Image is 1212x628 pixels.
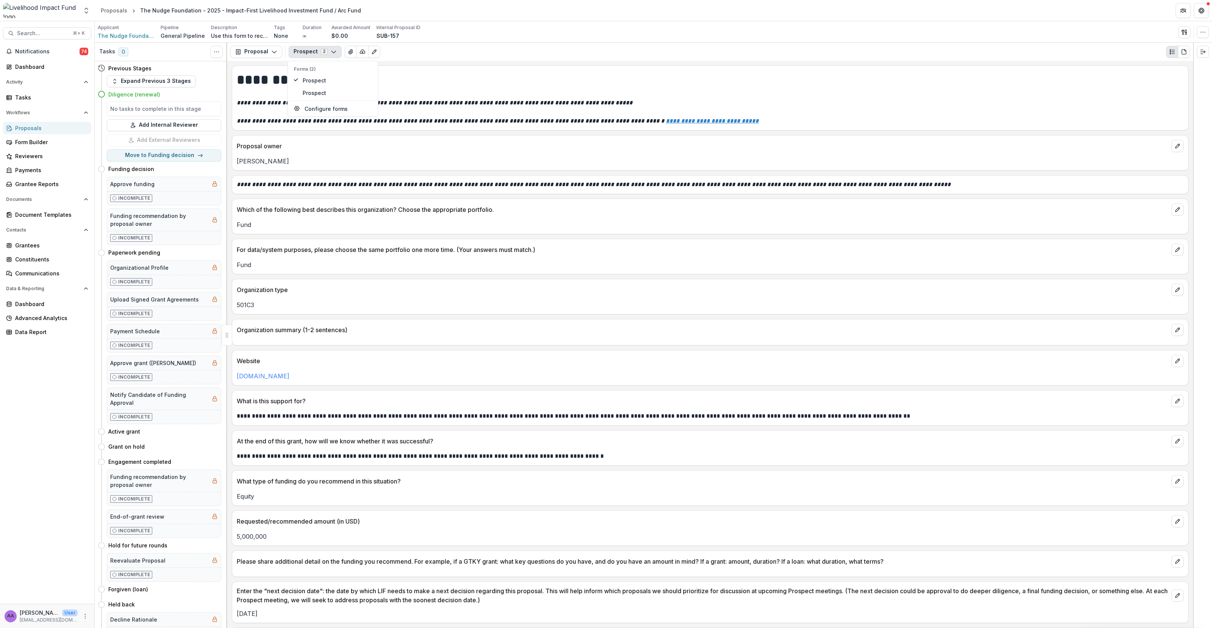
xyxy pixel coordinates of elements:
button: edit [1171,244,1184,256]
p: Tags [274,24,285,31]
button: Partners [1176,3,1191,18]
span: Activity [6,79,81,85]
p: What is this support for? [237,396,1168,406]
button: Edit as form [368,46,380,58]
h4: Active grant [108,427,140,435]
h5: Upload Signed Grant Agreements [110,295,199,303]
a: [DOMAIN_NAME] [237,372,289,380]
p: User [62,609,78,616]
h5: Approve grant ([PERSON_NAME]) [110,359,196,367]
h5: Notify Candidate of Funding Approval [110,391,209,407]
div: Tasks [15,93,85,101]
button: Plaintext view [1166,46,1178,58]
p: Enter the "next decision date": the date by which LIF needs to make a next decision regarding thi... [237,586,1168,605]
button: edit [1171,435,1184,447]
nav: breadcrumb [98,5,364,16]
a: Grantee Reports [3,178,91,190]
button: Toggle View Cancelled Tasks [211,46,223,58]
h4: Forgiven (loan) [108,585,148,593]
h5: Decline Rationale [110,616,157,623]
p: [EMAIL_ADDRESS][DOMAIN_NAME] [20,617,78,623]
p: Incomplete [118,235,150,241]
h5: End-of-grant review [110,513,164,521]
h4: Paperwork pending [108,249,160,256]
a: Grantees [3,239,91,252]
div: ⌘ + K [71,29,86,37]
p: Organization summary (1-2 sentences) [237,325,1168,334]
p: At the end of this grant, how will we know whether it was successful? [237,437,1168,446]
button: Get Help [1194,3,1209,18]
p: Fund [237,220,1184,229]
button: edit [1171,355,1184,367]
p: Proposal owner [237,141,1168,151]
h5: Payment Schedule [110,327,160,335]
a: Proposals [3,122,91,134]
p: Description [211,24,237,31]
button: edit [1171,284,1184,296]
p: General Pipeline [161,32,205,40]
p: ∞ [303,32,306,40]
button: PDF view [1178,46,1190,58]
span: Prospect [303,89,372,96]
p: Incomplete [118,310,150,317]
div: Dashboard [15,300,85,308]
a: The Nudge Foundation [98,32,155,40]
h3: Tasks [99,48,115,55]
span: Data & Reporting [6,286,81,291]
p: Pipeline [161,24,179,31]
p: Fund [237,260,1184,269]
p: Which of the following best describes this organization? Choose the appropriate portfolio. [237,205,1168,214]
h4: Grant on hold [108,443,145,451]
div: Document Templates [15,211,85,219]
p: For data/system purposes, please choose the same portfolio one more time. (Your answers must match.) [237,245,1168,254]
span: Notifications [15,48,80,55]
p: Forms (2) [294,65,372,72]
button: Open Activity [3,76,91,88]
span: Search... [17,30,68,37]
button: edit [1171,515,1184,527]
div: Form Builder [15,138,85,146]
h4: Engagement completed [108,458,171,466]
p: Incomplete [118,342,150,349]
button: Add External Reviewers [107,134,221,146]
p: Internal Proposal ID [376,24,420,31]
button: edit [1171,204,1184,216]
button: View Attached Files [345,46,357,58]
p: Incomplete [118,571,150,578]
button: Notifications74 [3,45,91,58]
p: Requested/recommended amount (in USD) [237,517,1168,526]
a: Advanced Analytics [3,312,91,324]
div: Data Report [15,328,85,336]
a: Document Templates [3,208,91,221]
a: Dashboard [3,298,91,310]
p: [PERSON_NAME] [237,157,1184,166]
div: Reviewers [15,152,85,160]
span: Prospect [303,76,372,84]
button: Open entity switcher [81,3,92,18]
p: Applicant [98,24,119,31]
p: Awarded Amount [331,24,370,31]
div: Grantee Reports [15,180,85,188]
div: Grantees [15,241,85,249]
div: Constituents [15,255,85,263]
div: Proposals [15,124,85,132]
a: Reviewers [3,150,91,162]
a: Constituents [3,253,91,266]
p: Incomplete [118,374,150,381]
a: Data Report [3,326,91,338]
button: Open Data & Reporting [3,283,91,295]
p: Organization type [237,285,1168,294]
a: Tasks [3,91,91,104]
button: Expand Previous 3 Stages [107,75,196,87]
p: Incomplete [118,195,150,202]
p: 501C3 [237,300,1184,309]
div: Aude Anquetil [7,614,14,619]
div: The Nudge Foundation - 2025 - Impact-First Livelihood Investment Fund / Arc Fund [140,6,361,14]
p: Incomplete [118,496,150,502]
button: Search... [3,27,91,39]
img: Livelihood Impact Fund logo [3,3,78,18]
p: $0.00 [331,32,348,40]
p: Use this form to record information about a Fund, Special Projects, or Research/Ecosystem/Regrant... [211,32,268,40]
span: Documents [6,197,81,202]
